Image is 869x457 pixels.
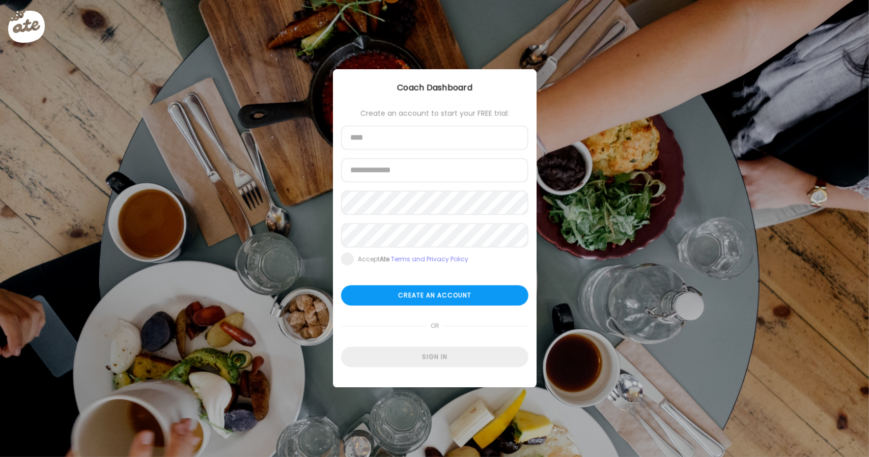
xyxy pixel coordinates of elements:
div: Accept [358,255,468,264]
div: Coach Dashboard [333,82,537,94]
b: Ate [380,255,389,264]
div: Create an account [341,285,528,306]
span: or [426,316,443,336]
a: Terms and Privacy Policy [391,255,468,264]
div: Sign in [341,347,528,367]
div: Create an account to start your FREE trial: [341,109,528,118]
